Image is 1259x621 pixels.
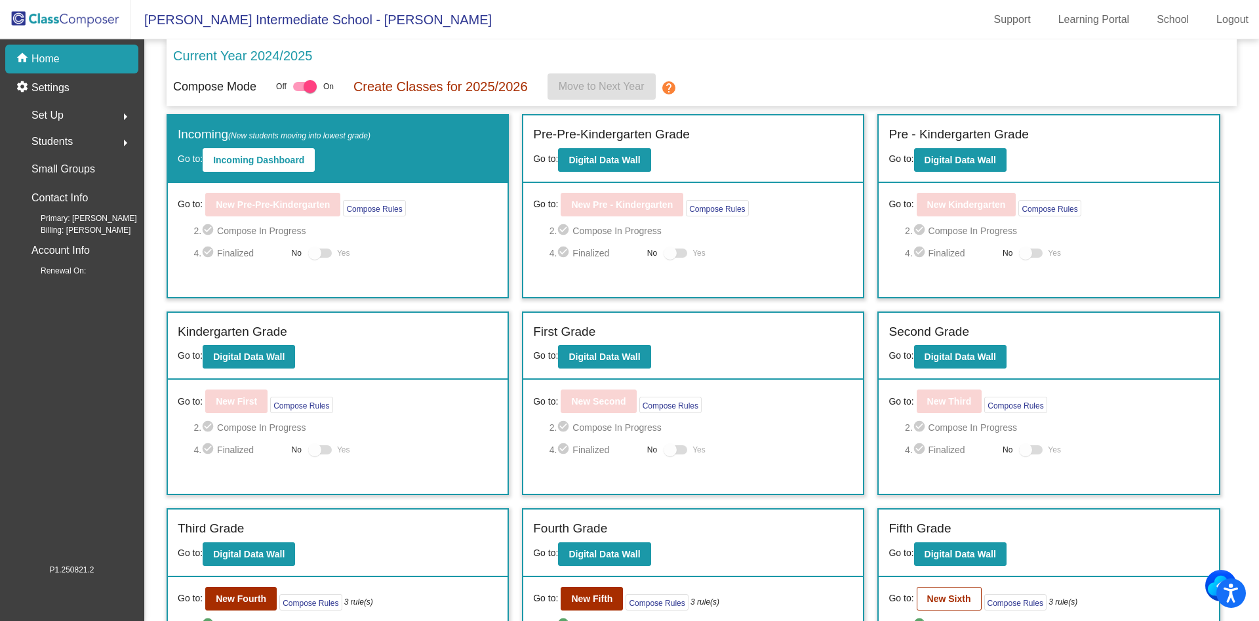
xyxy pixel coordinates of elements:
[131,9,492,30] span: [PERSON_NAME] Intermediate School - [PERSON_NAME]
[557,223,572,239] mat-icon: check_circle
[533,548,558,558] span: Go to:
[914,345,1007,369] button: Digital Data Wall
[228,131,370,140] span: (New students moving into lowest grade)
[193,245,285,261] span: 4. Finalized
[31,51,60,67] p: Home
[647,247,657,259] span: No
[569,155,640,165] b: Digital Data Wall
[216,593,266,604] b: New Fourth
[889,125,1028,144] label: Pre - Kindergarten Grade
[178,591,203,605] span: Go to:
[889,395,913,409] span: Go to:
[925,351,996,362] b: Digital Data Wall
[925,549,996,559] b: Digital Data Wall
[323,81,334,92] span: On
[889,350,913,361] span: Go to:
[533,153,558,164] span: Go to:
[343,200,405,216] button: Compose Rules
[905,420,1209,435] span: 2. Compose In Progress
[213,549,285,559] b: Digital Data Wall
[178,153,203,164] span: Go to:
[1003,444,1012,456] span: No
[193,420,498,435] span: 2. Compose In Progress
[173,78,256,96] p: Compose Mode
[550,420,854,435] span: 2. Compose In Progress
[270,397,332,413] button: Compose Rules
[533,519,607,538] label: Fourth Grade
[344,596,373,608] i: 3 rule(s)
[216,396,257,407] b: New First
[20,224,130,236] span: Billing: [PERSON_NAME]
[173,46,312,66] p: Current Year 2024/2025
[276,81,287,92] span: Off
[193,442,285,458] span: 4. Finalized
[647,444,657,456] span: No
[292,247,302,259] span: No
[557,245,572,261] mat-icon: check_circle
[31,241,90,260] p: Account Info
[16,51,31,67] mat-icon: home
[889,519,951,538] label: Fifth Grade
[1048,9,1140,30] a: Learning Portal
[558,542,650,566] button: Digital Data Wall
[205,587,277,611] button: New Fourth
[913,245,929,261] mat-icon: check_circle
[626,594,688,611] button: Compose Rules
[353,77,528,96] p: Create Classes for 2025/2026
[201,420,217,435] mat-icon: check_circle
[571,396,626,407] b: New Second
[561,390,636,413] button: New Second
[205,390,268,413] button: New First
[927,199,1006,210] b: New Kindergarten
[925,155,996,165] b: Digital Data Wall
[569,549,640,559] b: Digital Data Wall
[205,193,340,216] button: New Pre-Pre-Kindergarten
[31,160,95,178] p: Small Groups
[1146,9,1199,30] a: School
[905,442,996,458] span: 4. Finalized
[20,212,137,224] span: Primary: [PERSON_NAME]
[533,395,558,409] span: Go to:
[905,245,996,261] span: 4. Finalized
[533,350,558,361] span: Go to:
[337,245,350,261] span: Yes
[292,444,302,456] span: No
[203,345,295,369] button: Digital Data Wall
[201,442,217,458] mat-icon: check_circle
[984,594,1047,611] button: Compose Rules
[914,148,1007,172] button: Digital Data Wall
[117,135,133,151] mat-icon: arrow_right
[571,593,612,604] b: New Fifth
[178,125,370,144] label: Incoming
[178,395,203,409] span: Go to:
[889,548,913,558] span: Go to:
[178,197,203,211] span: Go to:
[533,591,558,605] span: Go to:
[984,397,1047,413] button: Compose Rules
[889,591,913,605] span: Go to:
[557,420,572,435] mat-icon: check_circle
[213,155,304,165] b: Incoming Dashboard
[31,80,70,96] p: Settings
[178,519,244,538] label: Third Grade
[550,223,854,239] span: 2. Compose In Progress
[984,9,1041,30] a: Support
[1003,247,1012,259] span: No
[533,125,690,144] label: Pre-Pre-Kindergarten Grade
[690,596,719,608] i: 3 rule(s)
[1018,200,1081,216] button: Compose Rules
[889,197,913,211] span: Go to:
[917,390,982,413] button: New Third
[1206,9,1259,30] a: Logout
[337,442,350,458] span: Yes
[917,193,1016,216] button: New Kindergarten
[914,542,1007,566] button: Digital Data Wall
[117,109,133,125] mat-icon: arrow_right
[558,345,650,369] button: Digital Data Wall
[31,106,64,125] span: Set Up
[213,351,285,362] b: Digital Data Wall
[550,442,641,458] span: 4. Finalized
[561,193,683,216] button: New Pre - Kindergarten
[16,80,31,96] mat-icon: settings
[201,223,217,239] mat-icon: check_circle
